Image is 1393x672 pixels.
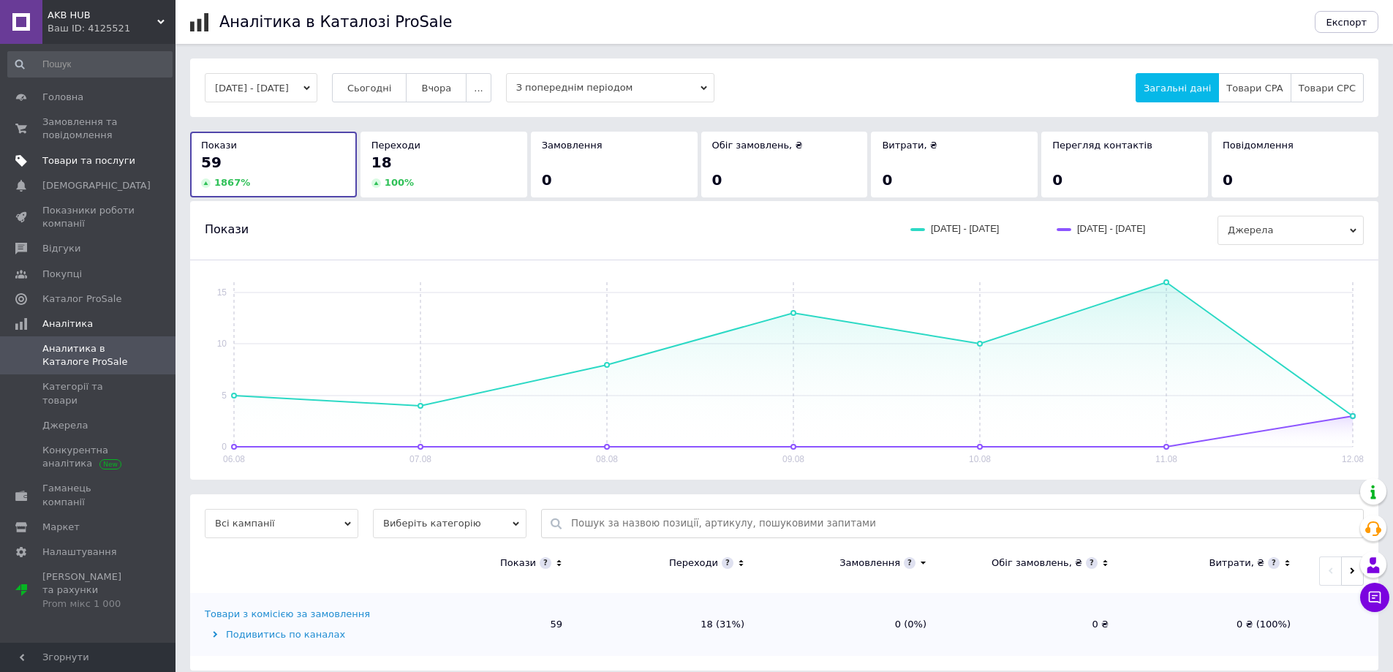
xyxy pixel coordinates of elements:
[542,140,603,151] span: Замовлення
[1291,73,1364,102] button: Товари CPC
[42,317,93,331] span: Аналітика
[205,608,370,621] div: Товари з комісією за замовлення
[1223,140,1294,151] span: Повідомлення
[222,442,227,452] text: 0
[42,380,135,407] span: Категорії та товари
[1209,556,1264,570] div: Витрати, ₴
[1223,171,1233,189] span: 0
[406,73,467,102] button: Вчора
[205,222,249,238] span: Покази
[1144,83,1211,94] span: Загальні дані
[205,73,317,102] button: [DATE] - [DATE]
[373,509,526,538] span: Виберіть категорію
[1315,11,1379,33] button: Експорт
[395,593,577,656] td: 59
[712,171,722,189] span: 0
[42,444,135,470] span: Конкурентна аналітика
[577,593,759,656] td: 18 (31%)
[42,419,88,432] span: Джерела
[217,287,227,298] text: 15
[1052,140,1152,151] span: Перегляд контактів
[1226,83,1283,94] span: Товари CPA
[385,177,414,188] span: 100 %
[42,116,135,142] span: Замовлення та повідомлення
[332,73,407,102] button: Сьогодні
[219,13,452,31] h1: Аналітика в Каталозі ProSale
[421,83,451,94] span: Вчора
[506,73,714,102] span: З попереднім періодом
[1052,171,1062,189] span: 0
[42,242,80,255] span: Відгуки
[542,171,552,189] span: 0
[205,509,358,538] span: Всі кампанії
[782,454,804,464] text: 09.08
[42,597,135,611] div: Prom мікс 1 000
[42,154,135,167] span: Товари та послуги
[1360,583,1389,612] button: Чат з покупцем
[347,83,392,94] span: Сьогодні
[42,179,151,192] span: [DEMOGRAPHIC_DATA]
[201,140,237,151] span: Покази
[1342,454,1364,464] text: 12.08
[7,51,173,78] input: Пошук
[474,83,483,94] span: ...
[759,593,941,656] td: 0 (0%)
[42,521,80,534] span: Маркет
[1123,593,1305,656] td: 0 ₴ (100%)
[882,171,892,189] span: 0
[1155,454,1177,464] text: 11.08
[500,556,536,570] div: Покази
[42,570,135,611] span: [PERSON_NAME] та рахунки
[571,510,1356,537] input: Пошук за назвою позиції, артикулу, пошуковими запитами
[1299,83,1356,94] span: Товари CPC
[371,140,420,151] span: Переходи
[48,22,175,35] div: Ваш ID: 4125521
[42,342,135,369] span: Аналитика в Каталоге ProSale
[42,482,135,508] span: Гаманець компанії
[409,454,431,464] text: 07.08
[42,91,83,104] span: Головна
[217,339,227,349] text: 10
[992,556,1082,570] div: Обіг замовлень, ₴
[222,390,227,401] text: 5
[1218,73,1291,102] button: Товари CPA
[42,204,135,230] span: Показники роботи компанії
[882,140,937,151] span: Витрати, ₴
[371,154,392,171] span: 18
[214,177,250,188] span: 1867 %
[969,454,991,464] text: 10.08
[42,545,117,559] span: Налаштування
[712,140,803,151] span: Обіг замовлень, ₴
[48,9,157,22] span: AKB HUB
[42,268,82,281] span: Покупці
[941,593,1123,656] td: 0 ₴
[201,154,222,171] span: 59
[1326,17,1367,28] span: Експорт
[596,454,618,464] text: 08.08
[466,73,491,102] button: ...
[42,292,121,306] span: Каталог ProSale
[1136,73,1219,102] button: Загальні дані
[223,454,245,464] text: 06.08
[669,556,718,570] div: Переходи
[1218,216,1364,245] span: Джерела
[839,556,900,570] div: Замовлення
[205,628,391,641] div: Подивитись по каналах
